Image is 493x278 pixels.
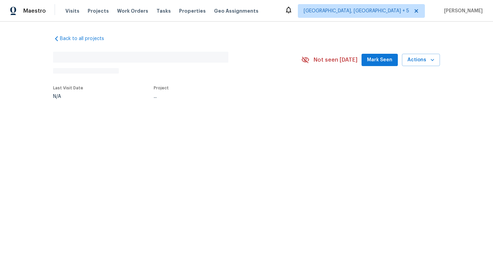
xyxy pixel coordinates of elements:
[53,94,83,99] div: N/A
[314,56,357,63] span: Not seen [DATE]
[214,8,258,14] span: Geo Assignments
[179,8,206,14] span: Properties
[53,35,119,42] a: Back to all projects
[88,8,109,14] span: Projects
[154,94,285,99] div: ...
[156,9,171,13] span: Tasks
[23,8,46,14] span: Maestro
[65,8,79,14] span: Visits
[304,8,409,14] span: [GEOGRAPHIC_DATA], [GEOGRAPHIC_DATA] + 5
[117,8,148,14] span: Work Orders
[402,54,440,66] button: Actions
[441,8,483,14] span: [PERSON_NAME]
[362,54,398,66] button: Mark Seen
[53,86,83,90] span: Last Visit Date
[154,86,169,90] span: Project
[367,56,392,64] span: Mark Seen
[407,56,434,64] span: Actions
